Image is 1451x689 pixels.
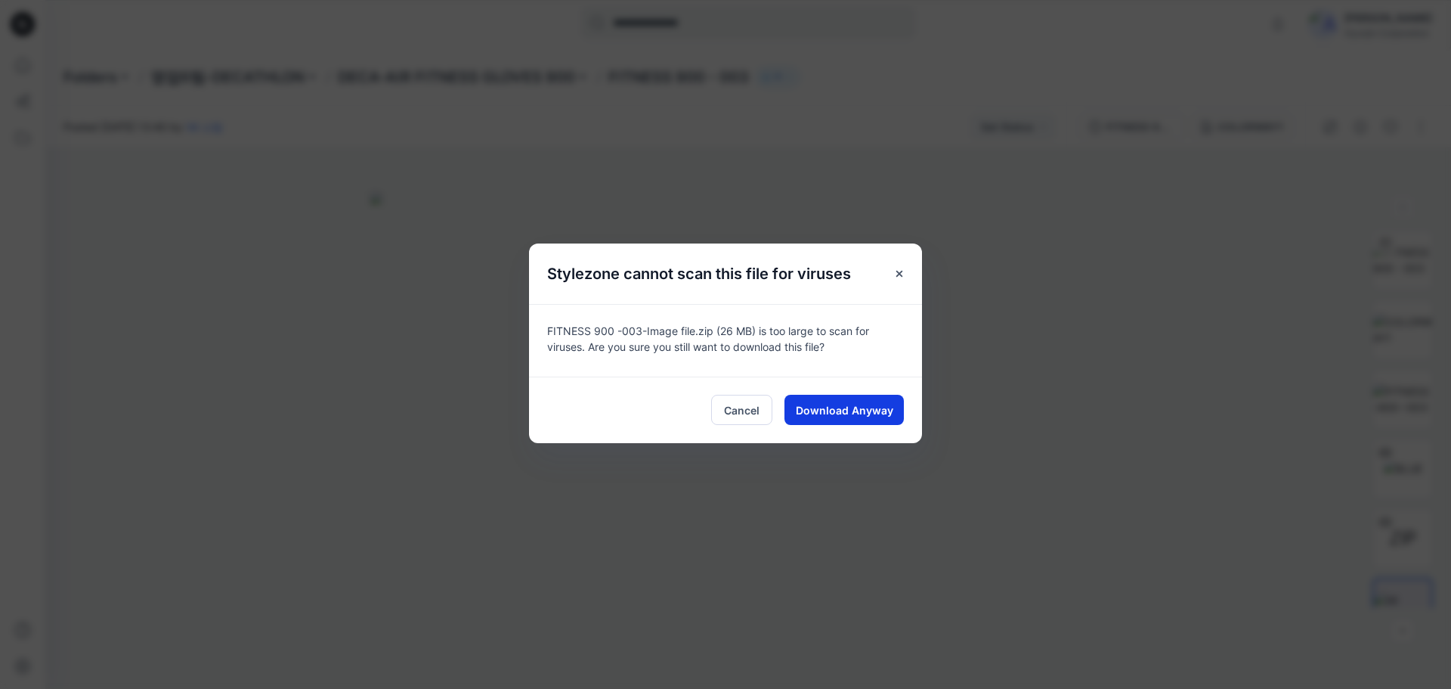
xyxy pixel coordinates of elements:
button: Cancel [711,395,772,425]
span: Cancel [724,402,760,418]
h5: Stylezone cannot scan this file for viruses [529,244,869,304]
div: FITNESS 900 -003-Image file.zip (26 MB) is too large to scan for viruses. Are you sure you still ... [529,304,922,377]
button: Close [886,260,913,287]
button: Download Anyway [784,395,904,425]
span: Download Anyway [796,402,893,418]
